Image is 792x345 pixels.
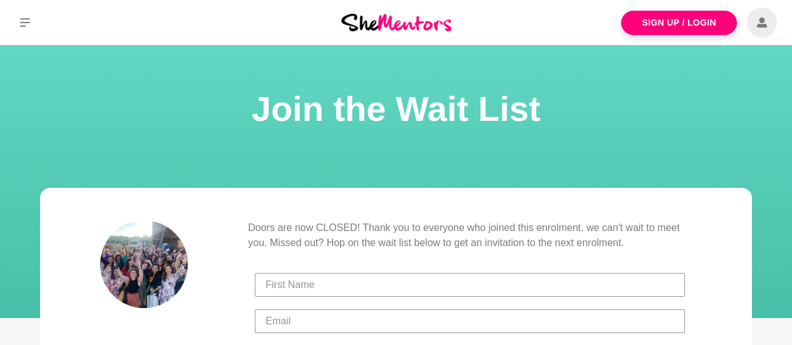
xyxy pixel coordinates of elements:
h1: Join the Wait List [15,85,777,133]
img: She Mentors Logo [341,14,451,31]
a: Sign Up / Login [621,11,737,35]
input: Email [255,309,685,333]
p: Doors are now CLOSED! Thank you to everyone who joined this enrolment, we can't wait to meet you.... [248,220,692,250]
input: First Name [255,273,685,297]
